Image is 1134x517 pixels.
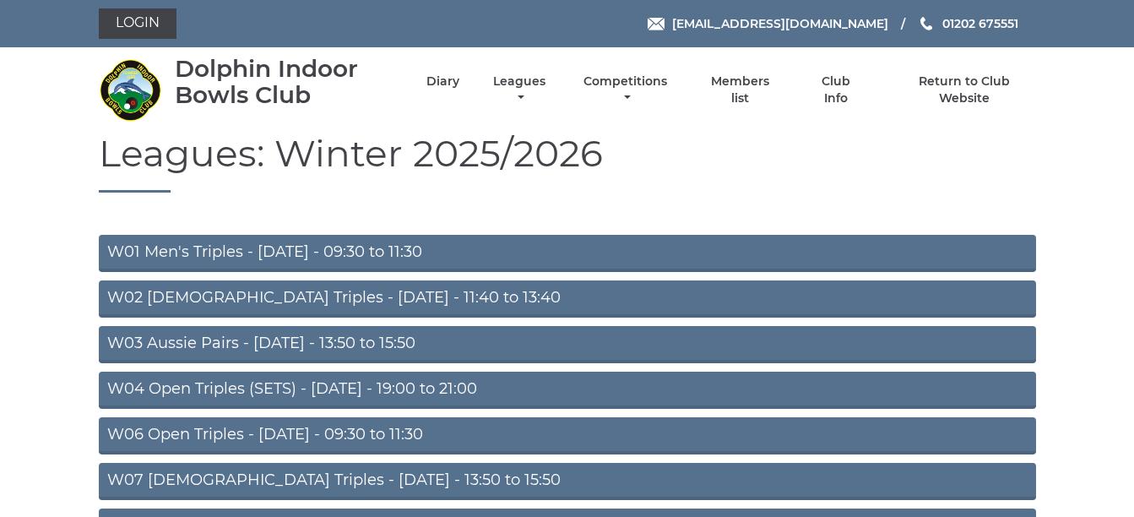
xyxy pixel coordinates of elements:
a: Leagues [489,73,550,106]
a: W06 Open Triples - [DATE] - 09:30 to 11:30 [99,417,1036,454]
img: Dolphin Indoor Bowls Club [99,58,162,122]
a: W02 [DEMOGRAPHIC_DATA] Triples - [DATE] - 11:40 to 13:40 [99,280,1036,318]
h1: Leagues: Winter 2025/2026 [99,133,1036,193]
a: W04 Open Triples (SETS) - [DATE] - 19:00 to 21:00 [99,372,1036,409]
a: Login [99,8,176,39]
a: W01 Men's Triples - [DATE] - 09:30 to 11:30 [99,235,1036,272]
a: Phone us 01202 675551 [918,14,1018,33]
a: Competitions [580,73,672,106]
a: Club Info [809,73,864,106]
div: Dolphin Indoor Bowls Club [175,56,397,108]
span: [EMAIL_ADDRESS][DOMAIN_NAME] [672,16,888,31]
a: Diary [426,73,459,90]
span: 01202 675551 [942,16,1018,31]
img: Email [648,18,665,30]
img: Phone us [920,17,932,30]
a: Return to Club Website [893,73,1035,106]
a: Email [EMAIL_ADDRESS][DOMAIN_NAME] [648,14,888,33]
a: Members list [701,73,779,106]
a: W07 [DEMOGRAPHIC_DATA] Triples - [DATE] - 13:50 to 15:50 [99,463,1036,500]
a: W03 Aussie Pairs - [DATE] - 13:50 to 15:50 [99,326,1036,363]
